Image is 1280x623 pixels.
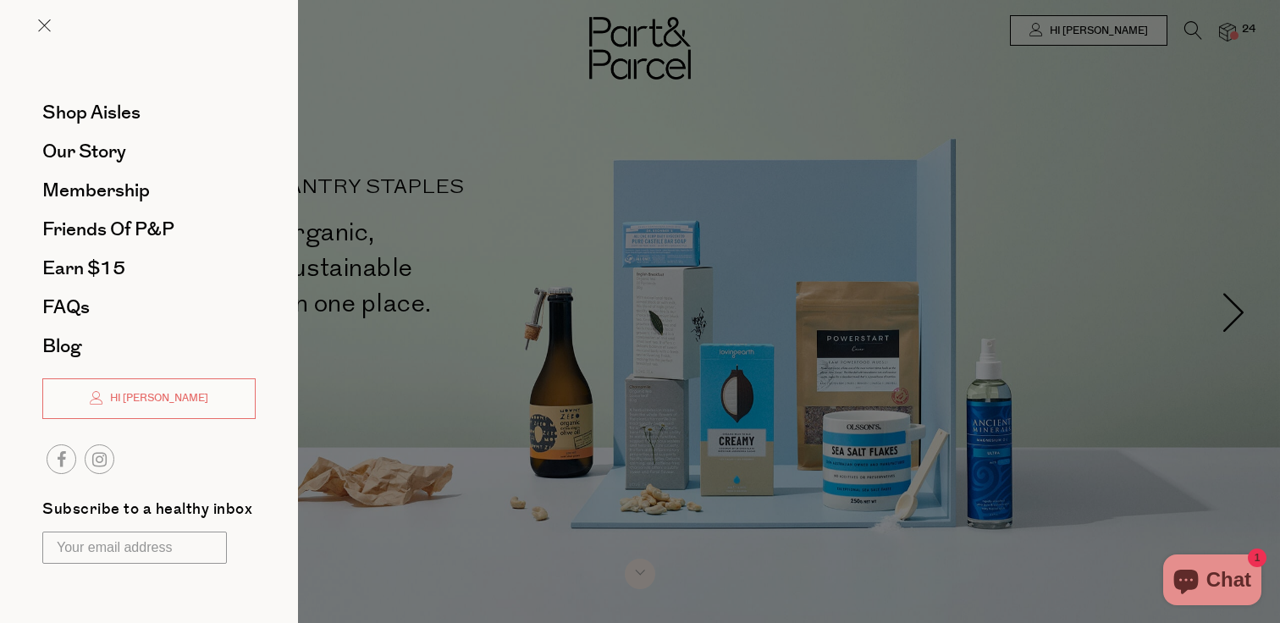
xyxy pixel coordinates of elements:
span: Our Story [42,138,126,165]
inbox-online-store-chat: Shopify online store chat [1158,554,1266,609]
a: Membership [42,181,256,200]
span: FAQs [42,294,90,321]
a: Friends of P&P [42,220,256,239]
a: Earn $15 [42,259,256,278]
input: Your email address [42,532,227,564]
span: Shop Aisles [42,99,141,126]
a: Our Story [42,142,256,161]
a: Shop Aisles [42,103,256,122]
label: Subscribe to a healthy inbox [42,502,252,523]
a: FAQs [42,298,256,317]
span: Membership [42,177,150,204]
span: Hi [PERSON_NAME] [106,391,208,405]
span: Earn $15 [42,255,125,282]
span: Blog [42,333,81,360]
a: Blog [42,337,256,356]
span: Friends of P&P [42,216,174,243]
a: Hi [PERSON_NAME] [42,378,256,419]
